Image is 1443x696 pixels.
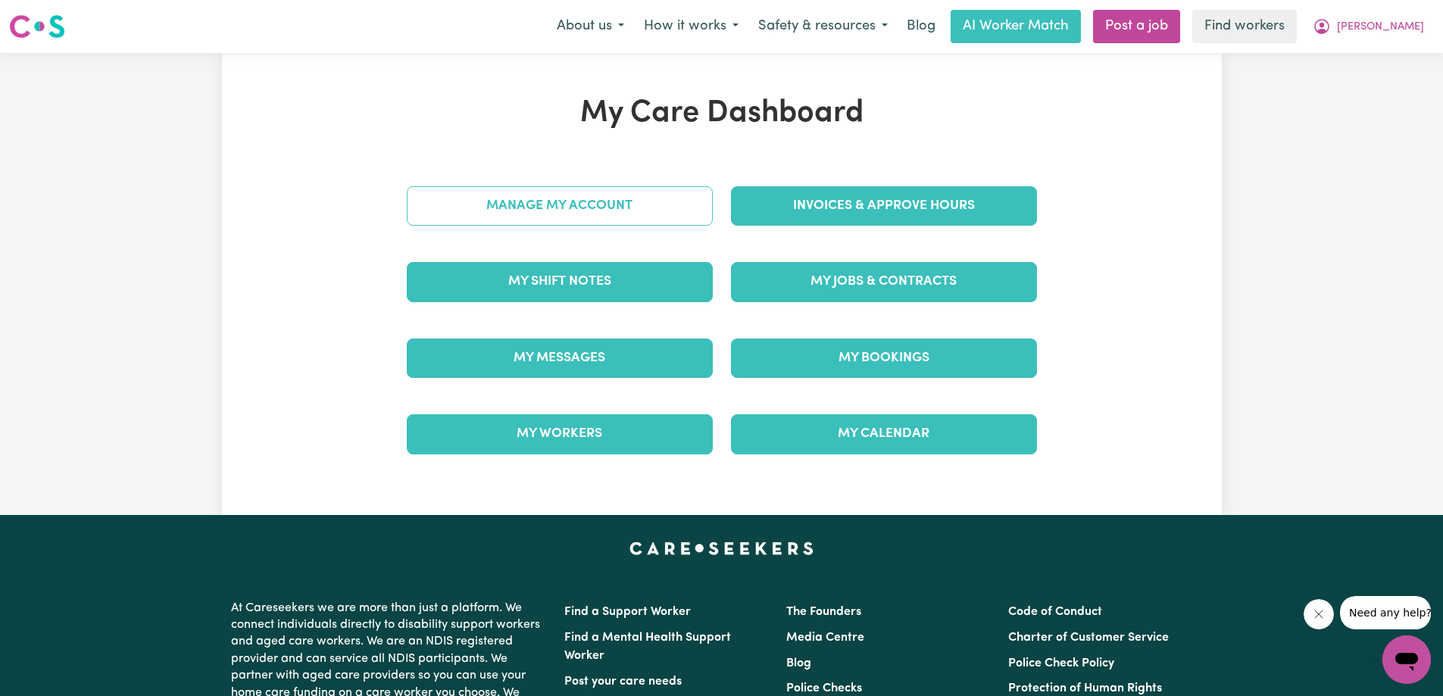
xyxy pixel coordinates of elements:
iframe: Button to launch messaging window [1382,635,1431,684]
a: Manage My Account [407,186,713,226]
a: Police Check Policy [1008,657,1114,669]
a: My Shift Notes [407,262,713,301]
a: Post a job [1093,10,1180,43]
a: AI Worker Match [951,10,1081,43]
a: Protection of Human Rights [1008,682,1162,694]
a: My Messages [407,339,713,378]
a: My Calendar [731,414,1037,454]
iframe: Message from company [1340,596,1431,629]
a: Find a Mental Health Support Worker [564,632,731,662]
button: How it works [634,11,748,42]
a: Blog [898,10,945,43]
a: Media Centre [786,632,864,644]
span: Need any help? [9,11,92,23]
a: Charter of Customer Service [1008,632,1169,644]
a: My Jobs & Contracts [731,262,1037,301]
a: Post your care needs [564,676,682,688]
a: Code of Conduct [1008,606,1102,618]
a: Police Checks [786,682,862,694]
a: Find a Support Worker [564,606,691,618]
a: Blog [786,657,811,669]
a: The Founders [786,606,861,618]
h1: My Care Dashboard [398,95,1046,132]
iframe: Close message [1304,599,1334,629]
a: Find workers [1192,10,1297,43]
a: Careseekers logo [9,9,65,44]
button: Safety & resources [748,11,898,42]
img: Careseekers logo [9,13,65,40]
span: [PERSON_NAME] [1337,19,1424,36]
a: Careseekers home page [629,542,814,554]
a: Invoices & Approve Hours [731,186,1037,226]
button: My Account [1303,11,1434,42]
button: About us [547,11,634,42]
a: My Workers [407,414,713,454]
a: My Bookings [731,339,1037,378]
